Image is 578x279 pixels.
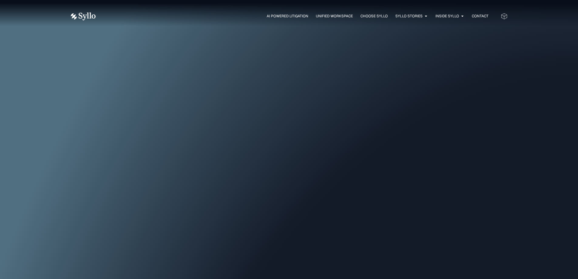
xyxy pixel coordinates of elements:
nav: Menu [108,13,488,19]
a: AI Powered Litigation [267,13,308,19]
div: Menu Toggle [108,13,488,19]
a: Inside Syllo [435,13,459,19]
a: Choose Syllo [360,13,388,19]
a: Contact [472,13,488,19]
a: Syllo Stories [395,13,423,19]
a: Unified Workspace [316,13,353,19]
img: Vector [71,12,96,20]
